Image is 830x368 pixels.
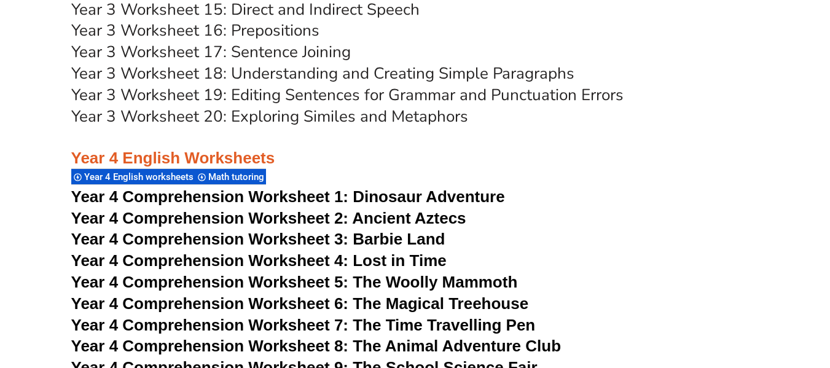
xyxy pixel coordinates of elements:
[208,171,268,182] span: Math tutoring
[71,273,518,291] a: Year 4 Comprehension Worksheet 5: The Woolly Mammoth
[71,127,759,169] h3: Year 4 English Worksheets
[71,230,445,248] a: Year 4 Comprehension Worksheet 3: Barbie Land
[353,187,504,206] span: Dinosaur Adventure
[195,168,266,185] div: Math tutoring
[71,41,351,63] a: Year 3 Worksheet 17: Sentence Joining
[71,168,195,185] div: Year 4 English worksheets
[71,84,624,106] a: Year 3 Worksheet 19: Editing Sentences for Grammar and Punctuation Errors
[84,171,197,182] span: Year 4 English worksheets
[625,229,830,368] iframe: Chat Widget
[71,187,349,206] span: Year 4 Comprehension Worksheet 1:
[71,251,447,270] a: Year 4 Comprehension Worksheet 4: Lost in Time
[71,20,319,41] a: Year 3 Worksheet 16: Prepositions
[71,106,468,127] a: Year 3 Worksheet 20: Exploring Similes and Metaphors
[71,63,574,84] a: Year 3 Worksheet 18: Understanding and Creating Simple Paragraphs
[71,316,536,334] a: Year 4 Comprehension Worksheet 7: The Time Travelling Pen
[71,209,466,227] a: Year 4 Comprehension Worksheet 2: Ancient Aztecs
[71,294,529,313] a: Year 4 Comprehension Worksheet 6: The Magical Treehouse
[71,187,505,206] a: Year 4 Comprehension Worksheet 1: Dinosaur Adventure
[71,337,562,355] a: Year 4 Comprehension Worksheet 8: The Animal Adventure Club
